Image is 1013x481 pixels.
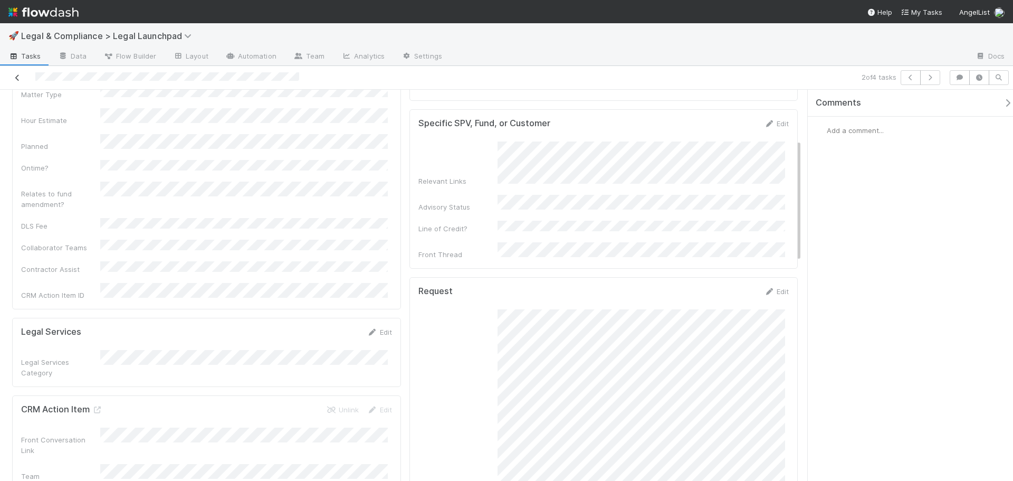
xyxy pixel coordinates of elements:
a: Unlink [326,405,359,414]
a: Edit [367,328,392,336]
div: Relevant Links [418,176,498,186]
div: Front Thread [418,249,498,260]
span: 2 of 4 tasks [862,72,896,82]
a: Layout [165,49,217,65]
a: Team [285,49,333,65]
div: Hour Estimate [21,115,100,126]
div: Help [867,7,892,17]
div: Front Conversation Link [21,435,100,456]
img: logo-inverted-e16ddd16eac7371096b0.svg [8,3,79,21]
a: My Tasks [901,7,942,17]
h5: Request [418,286,453,297]
a: Docs [967,49,1013,65]
div: Advisory Status [418,202,498,212]
a: Edit [764,287,789,296]
a: Automation [217,49,285,65]
h5: Legal Services [21,327,81,337]
img: avatar_ba76ddef-3fd0-4be4-9bc3-126ad567fcd5.png [816,125,827,136]
div: Collaborator Teams [21,242,100,253]
img: avatar_ba76ddef-3fd0-4be4-9bc3-126ad567fcd5.png [994,7,1005,18]
a: Settings [393,49,451,65]
div: Line of Credit? [418,223,498,234]
h5: CRM Action Item [21,404,102,415]
span: Flow Builder [103,51,156,61]
div: DLS Fee [21,221,100,231]
div: Ontime? [21,163,100,173]
span: AngelList [959,8,990,16]
div: Legal Services Category [21,357,100,378]
div: Planned [21,141,100,152]
a: Edit [764,119,789,128]
span: Comments [816,98,861,108]
div: Matter Type [21,89,100,100]
a: Edit [367,405,392,414]
span: 🚀 [8,31,19,40]
a: Data [50,49,95,65]
div: CRM Action Item ID [21,290,100,300]
span: My Tasks [901,8,942,16]
span: Legal & Compliance > Legal Launchpad [21,31,197,41]
div: Contractor Assist [21,264,100,275]
a: Flow Builder [95,49,165,65]
span: Tasks [8,51,41,61]
a: Analytics [333,49,393,65]
span: Add a comment... [827,126,884,135]
h5: Specific SPV, Fund, or Customer [418,118,550,129]
div: Relates to fund amendment? [21,188,100,210]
